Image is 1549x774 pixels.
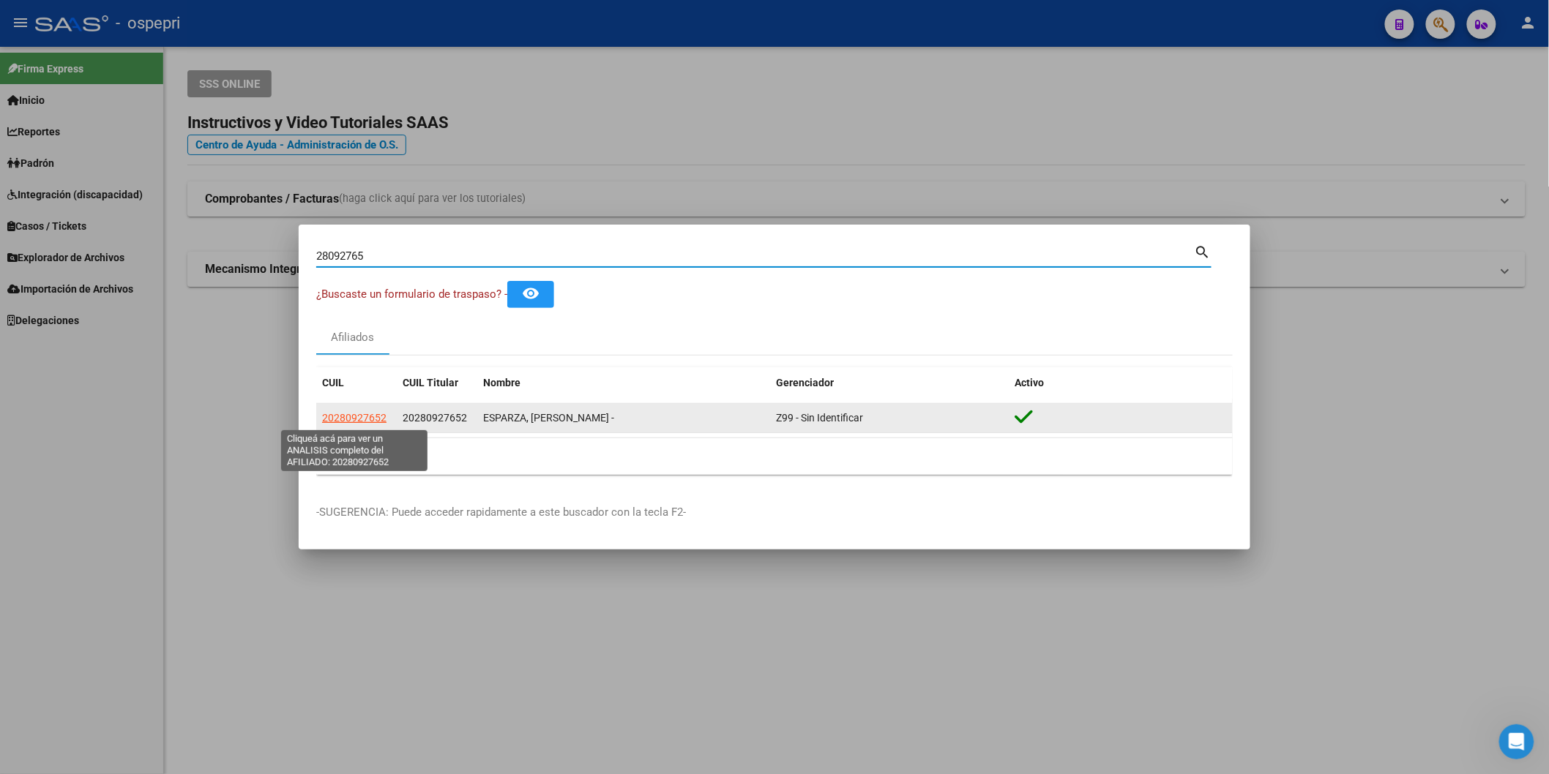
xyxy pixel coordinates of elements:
span: ¿Buscaste un formulario de traspaso? - [316,288,507,301]
div: Afiliados [332,329,375,346]
span: Activo [1015,377,1044,388]
mat-icon: remove_red_eye [522,285,540,302]
span: 20280927652 [403,412,467,424]
span: Gerenciador [776,377,834,388]
span: 20280927652 [322,412,387,424]
datatable-header-cell: Nombre [477,367,770,399]
span: Z99 - Sin Identificar [776,412,863,424]
mat-icon: search [1195,242,1212,260]
datatable-header-cell: CUIL Titular [397,367,477,399]
datatable-header-cell: Activo [1009,367,1233,399]
span: CUIL Titular [403,377,458,388]
p: -SUGERENCIA: Puede acceder rapidamente a este buscador con la tecla F2- [316,504,1233,521]
datatable-header-cell: Gerenciador [770,367,1009,399]
div: ESPARZA, [PERSON_NAME] - [483,410,764,427]
datatable-header-cell: CUIL [316,367,397,399]
iframe: Intercom live chat [1499,724,1534,759]
span: Nombre [483,377,520,388]
span: CUIL [322,377,344,388]
div: 1 total [316,438,1233,475]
